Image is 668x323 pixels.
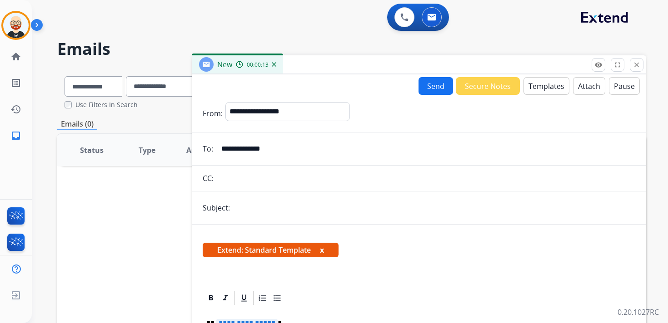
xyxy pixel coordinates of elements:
[80,145,104,156] span: Status
[203,108,223,119] p: From:
[419,77,453,95] button: Send
[270,291,284,305] div: Bullet List
[10,51,21,62] mat-icon: home
[633,61,641,69] mat-icon: close
[609,77,640,95] button: Pause
[10,104,21,115] mat-icon: history
[204,291,218,305] div: Bold
[203,202,230,213] p: Subject:
[573,77,605,95] button: Attach
[57,118,97,130] p: Emails (0)
[3,13,29,38] img: avatar
[186,145,218,156] span: Assignee
[203,243,339,257] span: Extend: Standard Template
[612,143,623,154] keeper-lock: Open Keeper Popup
[523,77,569,95] button: Templates
[237,291,251,305] div: Underline
[10,130,21,141] mat-icon: inbox
[256,291,269,305] div: Ordered List
[456,77,520,95] button: Secure Notes
[247,61,269,69] span: 00:00:13
[320,245,324,255] button: x
[75,100,138,109] label: Use Filters In Search
[10,78,21,88] mat-icon: list_alt
[139,145,155,156] span: Type
[219,291,232,305] div: Italic
[594,61,603,69] mat-icon: remove_red_eye
[203,143,213,154] p: To:
[613,61,622,69] mat-icon: fullscreen
[57,40,646,58] h2: Emails
[612,202,623,213] keeper-lock: Open Keeper Popup
[618,307,659,318] p: 0.20.1027RC
[217,59,232,69] span: New
[203,173,214,184] p: CC:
